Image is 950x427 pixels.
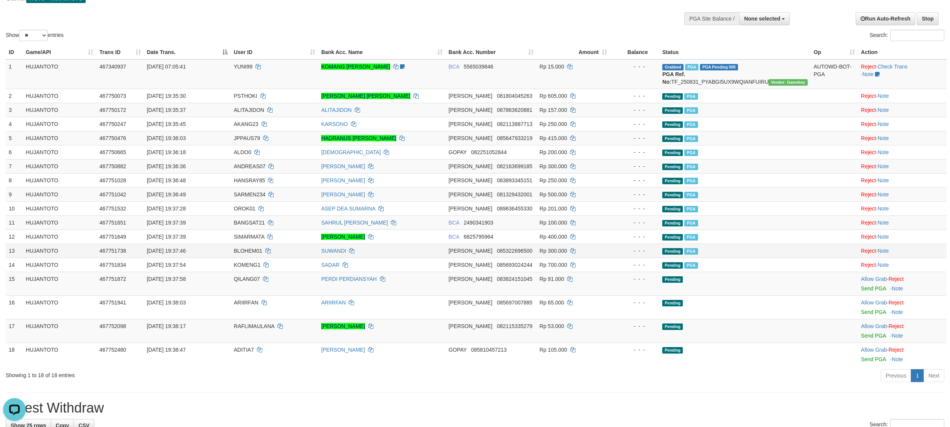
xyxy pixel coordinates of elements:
span: [PERSON_NAME] [449,93,493,99]
label: Show entries [6,30,64,41]
div: - - - [613,247,656,255]
span: Rp 250.000 [540,121,567,127]
span: 467750073 [99,93,126,99]
span: [DATE] 19:37:58 [147,276,186,282]
div: - - - [613,233,656,241]
span: [DATE] 19:36:48 [147,177,186,183]
a: HADRANUS [PERSON_NAME] [321,135,397,141]
a: Reject [861,262,876,268]
span: [DATE] 19:36:18 [147,149,186,155]
a: [DEMOGRAPHIC_DATA] [321,149,381,155]
span: Marked by aeoanne [684,107,698,114]
div: - - - [613,322,656,330]
a: ARIIRFAN [321,300,346,306]
span: BLOHEM01 [234,248,262,254]
td: · [858,272,947,295]
span: · [861,300,888,306]
td: · [858,215,947,229]
span: ALITAJIDON [234,107,264,113]
td: · [858,319,947,343]
span: Grabbed [662,64,684,70]
span: Pending [662,234,683,241]
span: Copy 082113887713 to clipboard [497,121,532,127]
a: Reject [861,93,876,99]
td: HUJANTOTO [23,201,97,215]
td: HUJANTOTO [23,59,97,89]
span: [PERSON_NAME] [449,121,493,127]
a: Note [878,177,889,183]
a: Note [892,285,903,292]
a: Send PGA [861,333,886,339]
a: Allow Grab [861,276,887,282]
div: - - - [613,299,656,306]
span: Rp 500.000 [540,191,567,198]
td: 10 [6,201,23,215]
span: Marked by aeosyak [684,178,698,184]
span: 467751028 [99,177,126,183]
span: Pending [662,135,683,142]
td: HUJANTOTO [23,117,97,131]
td: · [858,173,947,187]
span: [DATE] 19:38:03 [147,300,186,306]
span: Rp 201.000 [540,206,567,212]
span: [DATE] 19:36:36 [147,163,186,169]
a: Reject [861,220,876,226]
td: · [858,201,947,215]
th: Game/API: activate to sort column ascending [23,45,97,59]
span: [DATE] 07:05:41 [147,64,186,70]
div: - - - [613,92,656,100]
span: BCA [449,234,459,240]
span: Pending [662,206,683,212]
a: Reject [861,121,876,127]
span: Copy 083893345151 to clipboard [497,177,532,183]
a: Reject [861,248,876,254]
a: KOMANG [PERSON_NAME] [321,64,390,70]
a: KARSONO [321,121,348,127]
span: [PERSON_NAME] [449,163,493,169]
a: Note [892,356,903,362]
td: HUJANTOTO [23,319,97,343]
span: 467750172 [99,107,126,113]
span: [DATE] 19:36:49 [147,191,186,198]
td: · [858,295,947,319]
div: - - - [613,106,656,114]
td: 2 [6,89,23,103]
span: Rp 100.000 [540,220,567,226]
span: [DATE] 19:36:03 [147,135,186,141]
td: 14 [6,258,23,272]
b: PGA Ref. No: [662,71,685,85]
a: Note [878,234,889,240]
span: PGA Pending [700,64,738,70]
a: Reject [861,163,876,169]
span: 467751649 [99,234,126,240]
span: Copy 089636455330 to clipboard [497,206,532,212]
a: Note [892,309,903,315]
button: Open LiveChat chat widget [3,3,26,26]
td: 7 [6,159,23,173]
a: [PERSON_NAME] [321,323,365,329]
a: ALITAJIDON [321,107,352,113]
span: Rp 415.000 [540,135,567,141]
span: [DATE] 19:37:39 [147,234,186,240]
td: HUJANTOTO [23,295,97,319]
span: 467751941 [99,300,126,306]
a: Note [878,262,889,268]
td: 11 [6,215,23,229]
td: HUJANTOTO [23,159,97,173]
th: Amount: activate to sort column ascending [537,45,610,59]
a: Reject [861,107,876,113]
td: · [858,89,947,103]
div: - - - [613,177,656,184]
select: Showentries [19,30,48,41]
div: - - - [613,219,656,226]
span: Copy 082251052844 to clipboard [471,149,507,155]
span: [DATE] 19:37:46 [147,248,186,254]
a: Reject [861,149,876,155]
a: Previous [881,369,911,382]
td: 1 [6,59,23,89]
td: · [858,131,947,145]
a: Reject [861,206,876,212]
span: Copy 5565039846 to clipboard [464,64,493,70]
div: - - - [613,148,656,156]
a: Reject [861,191,876,198]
